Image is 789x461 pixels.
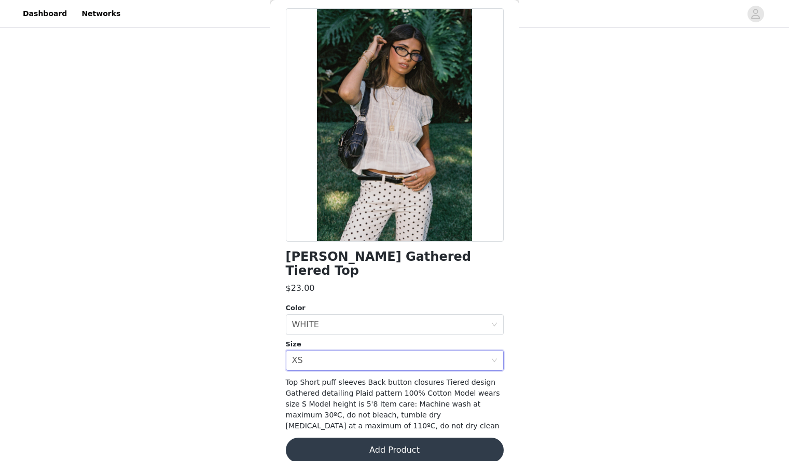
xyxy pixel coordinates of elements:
[751,6,760,22] div: avatar
[292,351,303,370] div: XS
[286,303,504,313] div: Color
[75,2,127,25] a: Networks
[286,250,504,278] h1: [PERSON_NAME] Gathered Tiered Top
[286,339,504,350] div: Size
[286,282,315,295] h3: $23.00
[17,2,73,25] a: Dashboard
[286,378,500,430] span: Top Short puff sleeves Back button closures Tiered design Gathered detailing Plaid pattern 100% C...
[292,315,319,334] div: WHITE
